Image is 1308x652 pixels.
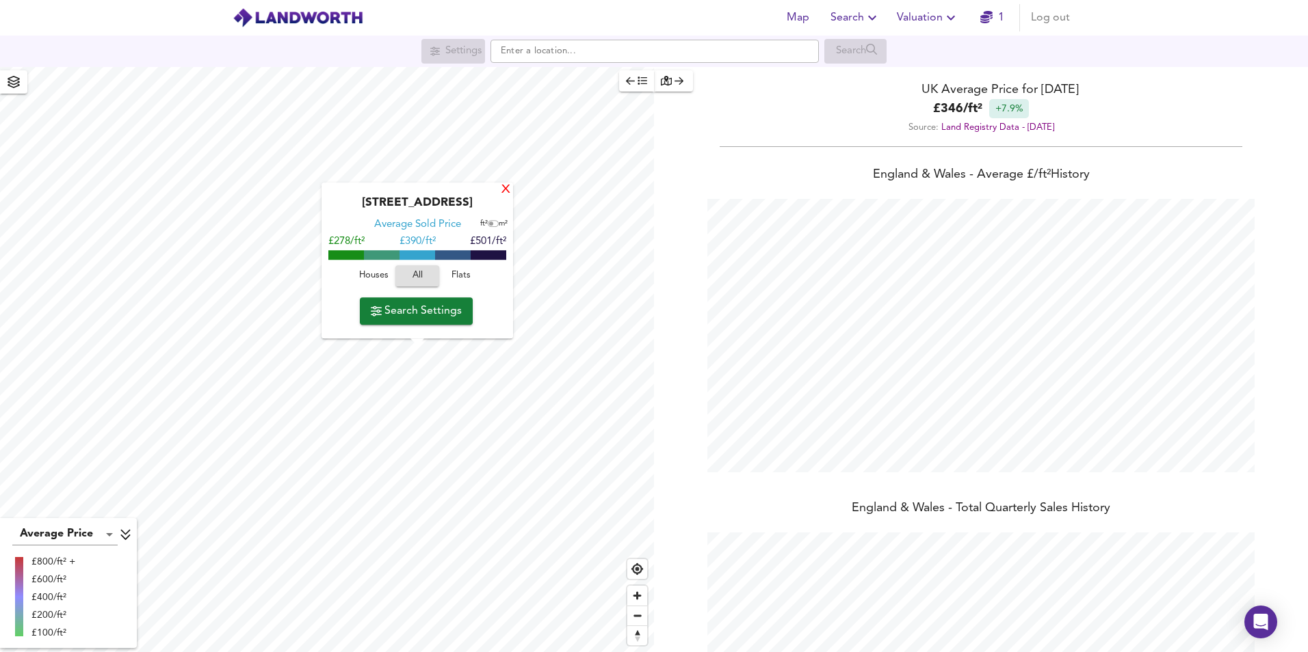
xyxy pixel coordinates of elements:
[400,237,436,247] span: £ 390/ft²
[395,266,439,287] button: All
[933,100,982,118] b: £ 346 / ft²
[897,8,959,27] span: Valuation
[328,237,365,247] span: £278/ft²
[31,626,75,640] div: £100/ft²
[627,606,647,625] span: Zoom out
[654,166,1308,185] div: England & Wales - Average £/ ft² History
[439,266,483,287] button: Flats
[31,573,75,586] div: £600/ft²
[989,99,1029,118] div: +7.9%
[980,8,1004,27] a: 1
[825,4,886,31] button: Search
[776,4,820,31] button: Map
[891,4,965,31] button: Valuation
[654,500,1308,519] div: England & Wales - Total Quarterly Sales History
[371,301,462,321] span: Search Settings
[627,586,647,606] button: Zoom in
[374,219,461,232] div: Average Sold Price
[31,608,75,622] div: £200/ft²
[443,269,480,284] span: Flats
[970,4,1014,31] button: 1
[360,297,473,325] button: Search Settings
[355,269,392,284] span: Houses
[31,555,75,569] div: £800/ft² +
[781,8,814,27] span: Map
[31,590,75,604] div: £400/ft²
[470,237,506,247] span: £501/ft²
[627,559,647,579] button: Find my location
[1031,8,1070,27] span: Log out
[1025,4,1075,31] button: Log out
[941,123,1054,132] a: Land Registry Data - [DATE]
[328,197,506,219] div: [STREET_ADDRESS]
[499,221,508,228] span: m²
[421,39,485,64] div: Search for a location first or explore the map
[233,8,363,28] img: logo
[352,266,395,287] button: Houses
[402,269,432,284] span: All
[480,221,488,228] span: ft²
[627,606,647,625] button: Zoom out
[490,40,819,63] input: Enter a location...
[830,8,880,27] span: Search
[654,81,1308,99] div: UK Average Price for [DATE]
[12,524,118,545] div: Average Price
[1244,606,1277,638] div: Open Intercom Messenger
[627,625,647,645] button: Reset bearing to north
[824,39,887,64] div: Search for a location first or explore the map
[500,184,512,197] div: X
[654,118,1308,137] div: Source:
